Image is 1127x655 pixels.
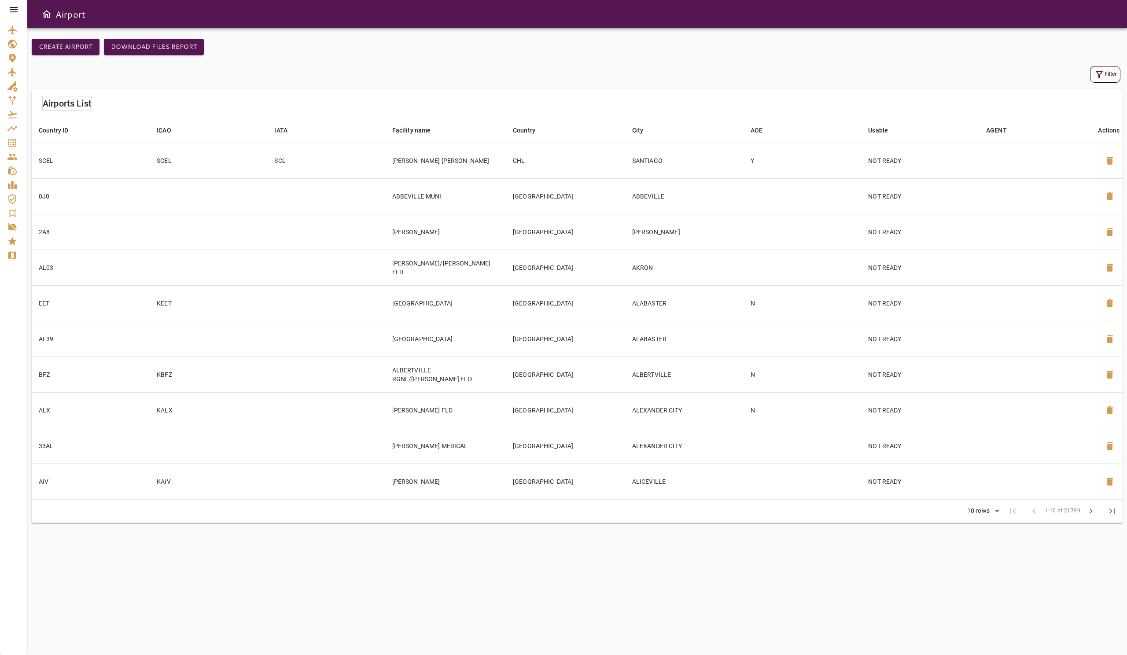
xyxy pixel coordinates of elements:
[385,250,506,285] td: [PERSON_NAME]/[PERSON_NAME] FLD
[32,357,150,392] td: BFZ
[1105,155,1115,166] span: delete
[868,156,972,165] p: NOT READY
[1099,257,1120,278] button: Delete Airport
[150,464,267,499] td: KAIV
[1105,441,1115,451] span: delete
[1105,227,1115,237] span: delete
[1105,476,1115,487] span: delete
[385,392,506,428] td: [PERSON_NAME] FLD
[744,357,861,392] td: N
[392,125,442,136] span: Facility name
[1099,400,1120,421] button: Delete Airport
[506,143,625,178] td: CHL
[32,392,150,428] td: ALX
[274,125,299,136] span: IATA
[38,5,55,23] button: Open drawer
[1024,500,1045,522] span: Previous Page
[506,214,625,250] td: [GEOGRAPHIC_DATA]
[625,285,744,321] td: ALABASTER
[1099,435,1120,456] button: Delete Airport
[32,464,150,499] td: AIV
[1099,471,1120,492] button: Delete Airport
[32,321,150,357] td: AL39
[751,125,762,136] div: AOE
[868,442,972,450] p: NOT READY
[986,125,1018,136] span: AGENT
[1105,405,1115,416] span: delete
[385,464,506,499] td: [PERSON_NAME]
[32,214,150,250] td: 2A8
[32,143,150,178] td: SCEL
[385,178,506,214] td: ABBEVILLE MUNI
[506,392,625,428] td: [GEOGRAPHIC_DATA]
[744,392,861,428] td: N
[506,321,625,357] td: [GEOGRAPHIC_DATA]
[1099,186,1120,207] button: Delete Airport
[868,192,972,201] p: NOT READY
[506,357,625,392] td: [GEOGRAPHIC_DATA]
[506,285,625,321] td: [GEOGRAPHIC_DATA]
[32,250,150,285] td: AL03
[868,263,972,272] p: NOT READY
[43,96,92,110] h6: Airports List
[157,125,171,136] div: ICAO
[1105,298,1115,309] span: delete
[39,125,80,136] span: Country ID
[150,285,267,321] td: KEET
[868,299,972,308] p: NOT READY
[632,125,655,136] span: City
[961,504,1002,518] div: 10 rows
[868,335,972,343] p: NOT READY
[1105,191,1115,202] span: delete
[150,357,267,392] td: KBFZ
[625,178,744,214] td: ABBEVILLE
[625,464,744,499] td: ALICEVILLE
[385,428,506,464] td: [PERSON_NAME] MEDICAL
[513,125,547,136] span: Country
[1105,369,1115,380] span: delete
[744,285,861,321] td: N
[1101,500,1123,522] span: Last Page
[868,477,972,486] p: NOT READY
[32,39,99,55] button: Create airport
[157,125,183,136] span: ICAO
[868,125,888,136] div: Usable
[1086,506,1096,516] span: chevron_right
[267,143,385,178] td: SCL
[392,125,431,136] div: Facility name
[385,285,506,321] td: [GEOGRAPHIC_DATA]
[1090,66,1120,83] button: Filter
[1045,507,1080,515] span: 1-10 of 21799
[274,125,287,136] div: IATA
[1099,150,1120,171] button: Delete Airport
[55,7,85,21] h6: Airport
[150,392,267,428] td: KALX
[868,370,972,379] p: NOT READY
[385,321,506,357] td: [GEOGRAPHIC_DATA]
[1099,293,1120,314] button: Delete Airport
[1105,334,1115,344] span: delete
[751,125,774,136] span: AOE
[506,250,625,285] td: [GEOGRAPHIC_DATA]
[868,406,972,415] p: NOT READY
[625,321,744,357] td: ALABASTER
[632,125,644,136] div: City
[385,357,506,392] td: ALBERTVILLE RGNL/[PERSON_NAME] FLD
[1002,500,1024,522] span: First Page
[32,178,150,214] td: 0J0
[868,228,972,236] p: NOT READY
[868,125,899,136] span: Usable
[986,125,1007,136] div: AGENT
[506,178,625,214] td: [GEOGRAPHIC_DATA]
[506,428,625,464] td: [GEOGRAPHIC_DATA]
[150,143,267,178] td: SCEL
[1105,262,1115,273] span: delete
[39,125,69,136] div: Country ID
[1107,506,1117,516] span: last_page
[513,125,535,136] div: Country
[1099,328,1120,350] button: Delete Airport
[32,428,150,464] td: 33AL
[625,250,744,285] td: AKRON
[506,464,625,499] td: [GEOGRAPHIC_DATA]
[1099,221,1120,243] button: Delete Airport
